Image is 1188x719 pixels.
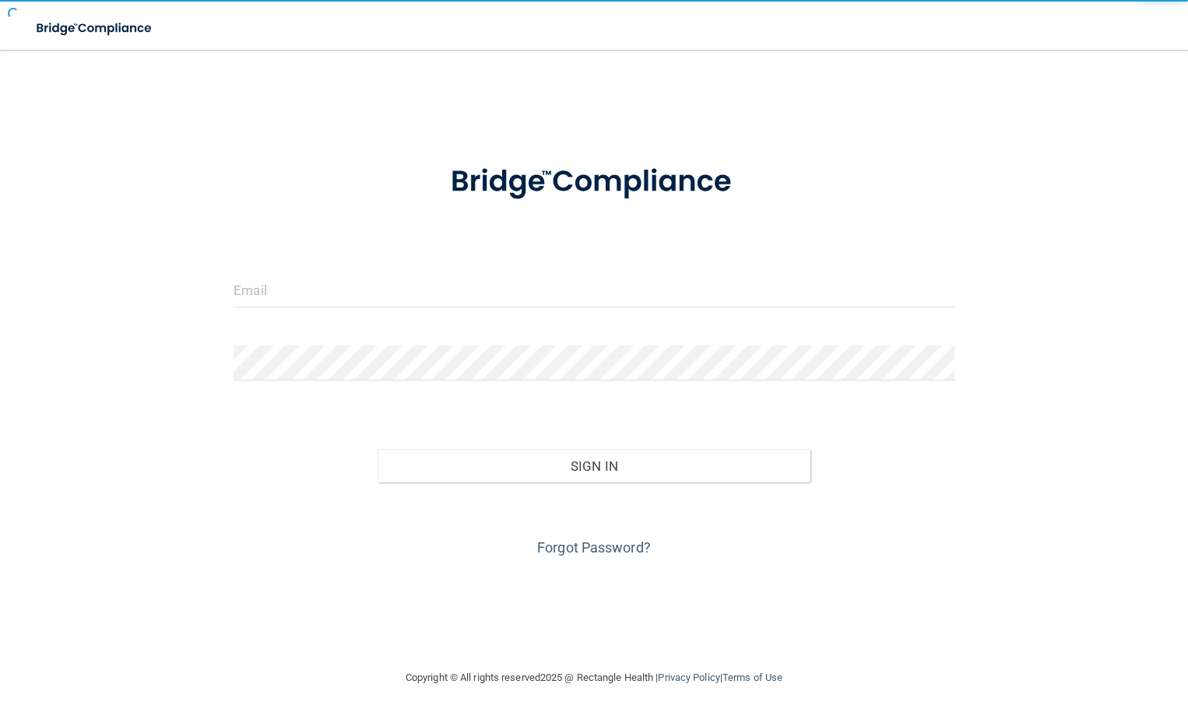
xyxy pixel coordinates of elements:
[722,672,782,683] a: Terms of Use
[23,12,167,44] img: bridge_compliance_login_screen.278c3ca4.svg
[658,672,719,683] a: Privacy Policy
[420,143,768,221] img: bridge_compliance_login_screen.278c3ca4.svg
[378,449,810,483] button: Sign In
[537,539,651,556] a: Forgot Password?
[310,653,878,703] div: Copyright © All rights reserved 2025 @ Rectangle Health | |
[234,272,954,307] input: Email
